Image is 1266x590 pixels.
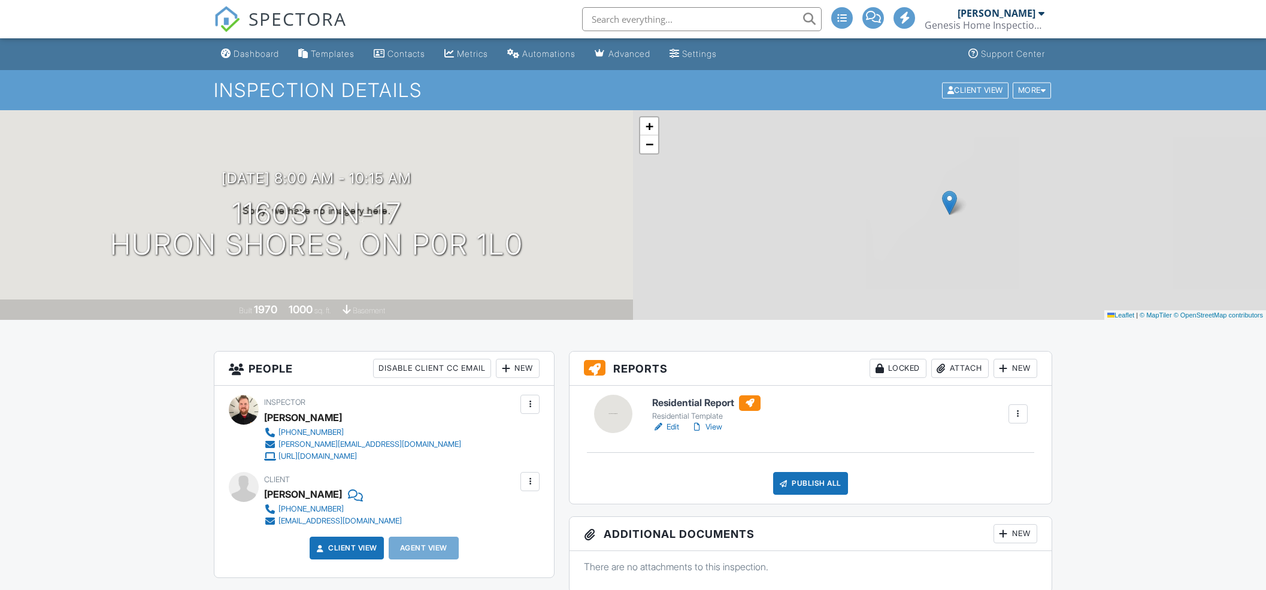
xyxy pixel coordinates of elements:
[870,359,926,378] div: Locked
[640,135,658,153] a: Zoom out
[239,306,252,315] span: Built
[278,516,402,526] div: [EMAIL_ADDRESS][DOMAIN_NAME]
[570,517,1052,551] h3: Additional Documents
[691,421,722,433] a: View
[278,504,344,514] div: [PHONE_NUMBER]
[264,503,402,515] a: [PHONE_NUMBER]
[994,524,1037,543] div: New
[608,49,650,59] div: Advanced
[502,43,580,65] a: Automations (Basic)
[314,542,377,554] a: Client View
[214,352,554,386] h3: People
[387,49,425,59] div: Contacts
[293,43,359,65] a: Templates
[278,428,344,437] div: [PHONE_NUMBER]
[925,19,1044,31] div: Genesis Home Inspections
[931,359,989,378] div: Attach
[373,359,491,378] div: Disable Client CC Email
[214,80,1052,101] h1: Inspection Details
[1140,311,1172,319] a: © MapTiler
[640,117,658,135] a: Zoom in
[278,440,461,449] div: [PERSON_NAME][EMAIL_ADDRESS][DOMAIN_NAME]
[652,421,679,433] a: Edit
[353,306,385,315] span: basement
[264,426,461,438] a: [PHONE_NUMBER]
[981,49,1045,59] div: Support Center
[254,303,277,316] div: 1970
[457,49,488,59] div: Metrics
[440,43,493,65] a: Metrics
[264,450,461,462] a: [URL][DOMAIN_NAME]
[264,485,342,503] div: [PERSON_NAME]
[234,49,279,59] div: Dashboard
[652,412,761,421] div: Residential Template
[522,49,576,59] div: Automations
[314,306,331,315] span: sq. ft.
[584,560,1037,573] p: There are no attachments to this inspection.
[942,82,1008,98] div: Client View
[646,119,653,134] span: +
[311,49,355,59] div: Templates
[264,515,402,527] a: [EMAIL_ADDRESS][DOMAIN_NAME]
[216,43,284,65] a: Dashboard
[264,398,305,407] span: Inspector
[110,198,523,261] h1: 11603 ON-17 Huron Shores, ON P0R 1L0
[214,16,347,41] a: SPECTORA
[264,475,290,484] span: Client
[994,359,1037,378] div: New
[941,85,1011,94] a: Client View
[682,49,717,59] div: Settings
[264,409,342,426] div: [PERSON_NAME]
[496,359,540,378] div: New
[222,170,411,186] h3: [DATE] 8:00 am - 10:15 am
[249,6,347,31] span: SPECTORA
[570,352,1052,386] h3: Reports
[590,43,655,65] a: Advanced
[964,43,1050,65] a: Support Center
[1136,311,1138,319] span: |
[1107,311,1134,319] a: Leaflet
[773,472,848,495] div: Publish All
[1174,311,1263,319] a: © OpenStreetMap contributors
[278,452,357,461] div: [URL][DOMAIN_NAME]
[214,6,240,32] img: The Best Home Inspection Software - Spectora
[958,7,1035,19] div: [PERSON_NAME]
[646,137,653,152] span: −
[942,190,957,215] img: Marker
[369,43,430,65] a: Contacts
[652,395,761,422] a: Residential Report Residential Template
[1013,82,1052,98] div: More
[582,7,822,31] input: Search everything...
[264,438,461,450] a: [PERSON_NAME][EMAIL_ADDRESS][DOMAIN_NAME]
[652,395,761,411] h6: Residential Report
[289,303,313,316] div: 1000
[665,43,722,65] a: Settings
